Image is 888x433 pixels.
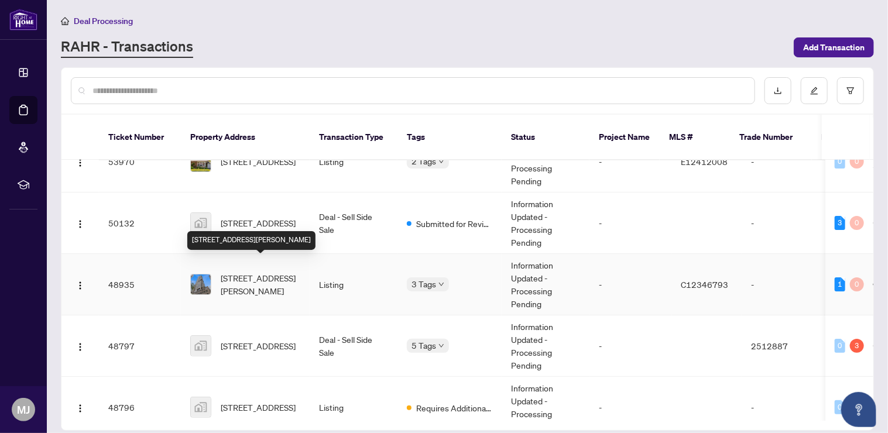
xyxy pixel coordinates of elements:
span: download [774,87,782,95]
td: Information Updated - Processing Pending [502,131,589,193]
td: 2512887 [742,315,824,377]
th: Ticket Number [99,115,181,160]
span: home [61,17,69,25]
td: Information Updated - Processing Pending [502,315,589,377]
td: 48935 [99,254,181,315]
span: Add Transaction [803,38,865,57]
button: filter [837,77,864,104]
button: download [764,77,791,104]
th: Project Name [589,115,660,160]
button: Logo [71,336,90,355]
span: [STREET_ADDRESS] [221,401,296,414]
div: 3 [850,339,864,353]
span: 5 Tags [412,339,436,352]
td: - [589,315,671,377]
img: Logo [76,342,85,352]
img: thumbnail-img [191,336,211,356]
span: MJ [17,401,30,418]
span: down [438,343,444,349]
td: - [589,254,671,315]
td: - [742,131,824,193]
button: Logo [71,214,90,232]
button: Logo [71,275,90,294]
td: - [742,193,824,254]
img: Logo [76,281,85,290]
div: 0 [835,339,845,353]
img: thumbnail-img [191,274,211,294]
span: E12412008 [681,156,728,167]
td: Listing [310,131,397,193]
span: [STREET_ADDRESS] [221,216,296,229]
span: [STREET_ADDRESS][PERSON_NAME] [221,272,300,297]
span: Requires Additional Docs [416,401,492,414]
div: 0 [835,154,845,169]
td: Information Updated - Processing Pending [502,193,589,254]
span: filter [846,87,855,95]
button: Open asap [841,392,876,427]
div: 0 [850,216,864,230]
div: 1 [835,277,845,291]
td: 53970 [99,131,181,193]
img: Logo [76,158,85,167]
td: Information Updated - Processing Pending [502,254,589,315]
button: edit [801,77,828,104]
td: - [589,131,671,193]
td: 50132 [99,193,181,254]
th: MLS # [660,115,730,160]
img: Logo [76,219,85,229]
th: Tags [397,115,502,160]
button: Add Transaction [794,37,874,57]
div: 0 [850,277,864,291]
div: [STREET_ADDRESS][PERSON_NAME] [187,231,316,250]
button: Logo [71,398,90,417]
span: [STREET_ADDRESS] [221,339,296,352]
img: thumbnail-img [191,152,211,171]
td: - [742,254,824,315]
span: 3 Tags [412,277,436,291]
span: down [438,281,444,287]
th: Property Address [181,115,310,160]
td: Deal - Sell Side Sale [310,315,397,377]
span: 2 Tags [412,154,436,168]
th: Transaction Type [310,115,397,160]
td: Deal - Sell Side Sale [310,193,397,254]
span: Deal Processing [74,16,133,26]
div: 0 [835,400,845,414]
th: Status [502,115,589,160]
img: thumbnail-img [191,397,211,417]
div: 0 [850,154,864,169]
th: Trade Number [730,115,812,160]
div: 3 [835,216,845,230]
img: logo [9,9,37,30]
span: C12346793 [681,279,728,290]
span: down [438,159,444,164]
button: Logo [71,152,90,171]
a: RAHR - Transactions [61,37,193,58]
span: edit [810,87,818,95]
td: Listing [310,254,397,315]
span: [STREET_ADDRESS] [221,155,296,168]
td: - [589,193,671,254]
span: Submitted for Review [416,217,492,230]
img: thumbnail-img [191,213,211,233]
td: 48797 [99,315,181,377]
img: Logo [76,404,85,413]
